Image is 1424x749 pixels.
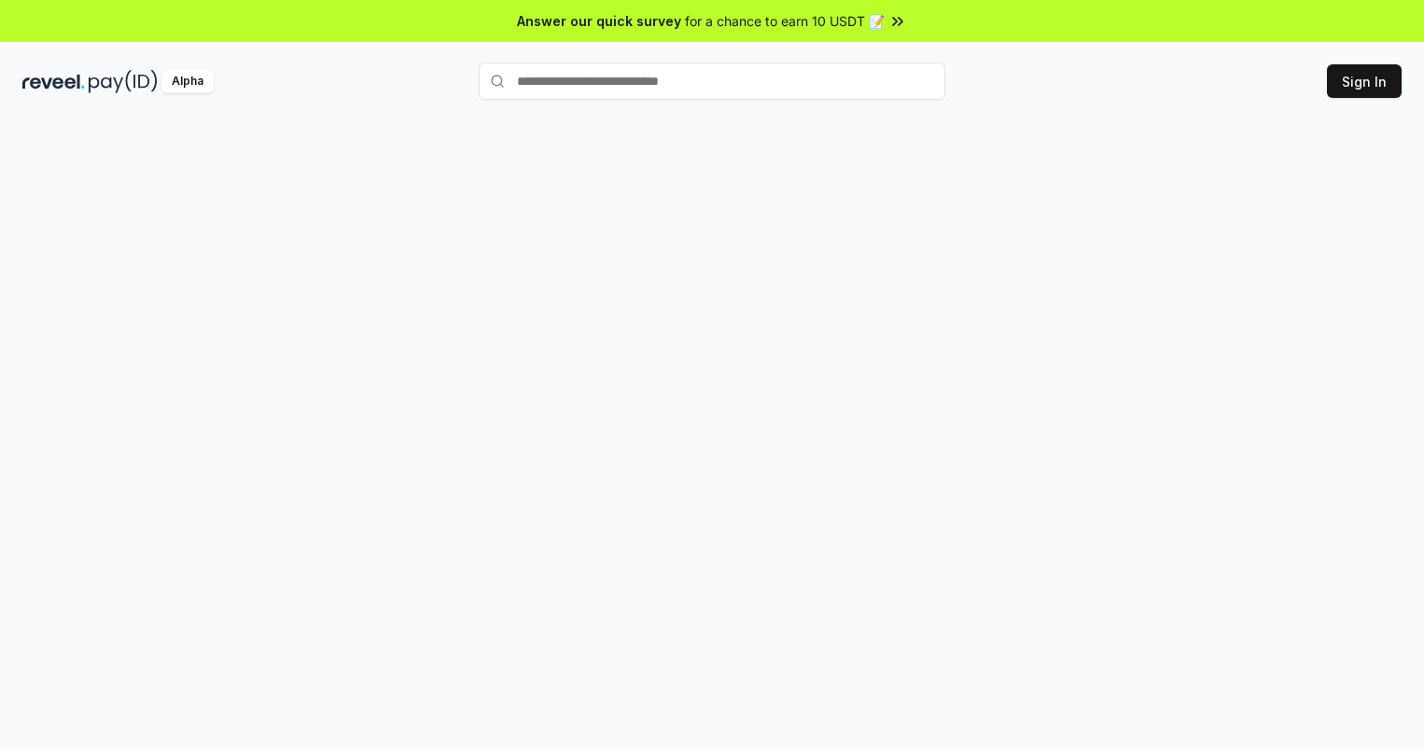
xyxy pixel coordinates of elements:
span: Answer our quick survey [517,11,681,31]
div: Alpha [161,70,214,93]
span: for a chance to earn 10 USDT 📝 [685,11,885,31]
button: Sign In [1327,64,1402,98]
img: reveel_dark [22,70,85,93]
img: pay_id [89,70,158,93]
